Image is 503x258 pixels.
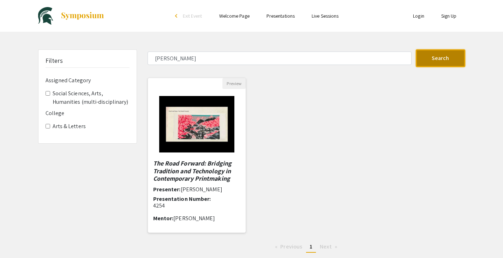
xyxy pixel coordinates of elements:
span: Presentation Number: [153,195,211,203]
span: [PERSON_NAME] [173,215,215,222]
h5: Filters [46,57,63,65]
em: The Road Forward: Bridging Tradition and Technology in Contemporary Printmaking [153,159,232,182]
label: Social Sciences, Arts, Humanities (multi-disciplinary) [53,89,130,106]
a: Presentations [267,13,295,19]
h6: College [46,110,130,116]
button: Search [416,49,465,67]
ul: Pagination [148,241,465,253]
img: <p><em style="background-color: transparent; color: rgb(0, 0, 0);">The Road Forward: Bridging Tra... [152,89,241,160]
p: 4254 [153,202,241,209]
div: Open Presentation <p><em style="background-color: transparent; color: rgb(0, 0, 0);">The Road For... [148,78,246,233]
img: University Undergraduate Research & Arts Forum 2025 [38,7,53,25]
span: Mentor: [153,215,174,222]
span: Next [320,243,331,250]
span: [PERSON_NAME] [181,186,222,193]
a: Sign Up [441,13,457,19]
label: Arts & Letters [53,122,86,131]
h6: Assigned Category [46,77,130,84]
span: 1 [310,243,312,250]
a: Login [413,13,424,19]
input: Search Keyword(s) Or Author(s) [148,52,412,65]
a: Welcome Page [219,13,250,19]
iframe: Chat [5,226,30,253]
div: arrow_back_ios [175,14,179,18]
img: Symposium by ForagerOne [60,12,104,20]
span: Exit Event [183,13,202,19]
button: Preview [222,78,246,89]
span: Previous [280,243,302,250]
a: University Undergraduate Research & Arts Forum 2025 [38,7,104,25]
h6: Presenter: [153,186,241,193]
a: Live Sessions [312,13,339,19]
